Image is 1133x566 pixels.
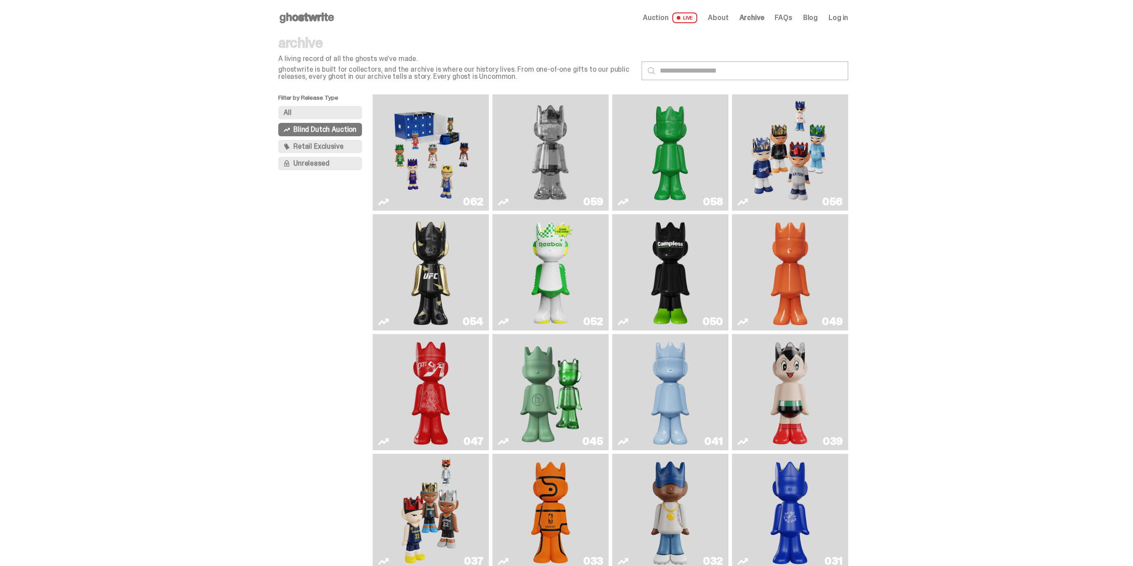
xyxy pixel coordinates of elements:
[498,338,603,447] a: Present
[737,338,843,447] a: Astro Boy
[746,98,833,207] img: Game Face (2025)
[293,126,357,133] span: Blind Dutch Auction
[583,316,603,327] div: 052
[278,157,362,170] button: Unreleased
[278,106,362,119] button: All
[767,218,814,327] img: Schrödinger's ghost: Orange Vibe
[498,218,603,327] a: Court Victory
[284,109,292,116] span: All
[626,98,714,207] img: Schrödinger's ghost: Sunday Green
[278,36,634,50] p: archive
[293,160,329,167] span: Unreleased
[703,196,723,207] div: 058
[822,196,843,207] div: 056
[378,338,483,447] a: Skip
[278,55,634,62] p: A living record of all the ghosts we've made.
[583,196,603,207] div: 059
[278,66,634,80] p: ghostwrite is built for collectors, and the archive is where our history lives. From one-of-one g...
[617,98,723,207] a: Schrödinger's ghost: Sunday Green
[737,98,843,207] a: Game Face (2025)
[378,98,483,207] a: Game Face (2025)
[647,218,694,327] img: Campless
[507,98,594,207] img: Two
[513,338,588,447] img: Present
[672,12,698,23] span: LIVE
[828,14,848,21] a: Log in
[293,143,343,150] span: Retail Exclusive
[407,338,455,447] img: Skip
[387,98,474,207] img: Game Face (2025)
[278,94,373,106] p: Filter by Release Type
[737,218,843,327] a: Schrödinger's ghost: Orange Vibe
[643,12,697,23] a: Auction LIVE
[278,123,362,136] button: Blind Dutch Auction
[647,338,694,447] img: Schrödinger's ghost: Winter Blue
[463,436,483,447] div: 047
[767,338,814,447] img: Astro Boy
[823,436,843,447] div: 039
[463,196,483,207] div: 062
[378,218,483,327] a: Ruby
[775,14,792,21] a: FAQs
[822,316,843,327] div: 049
[708,14,728,21] a: About
[617,338,723,447] a: Schrödinger's ghost: Winter Blue
[278,140,362,153] button: Retail Exclusive
[803,14,818,21] a: Blog
[643,14,669,21] span: Auction
[739,14,764,21] a: Archive
[407,218,455,327] img: Ruby
[704,436,723,447] div: 041
[582,436,603,447] div: 045
[498,98,603,207] a: Two
[527,218,574,327] img: Court Victory
[703,316,723,327] div: 050
[463,316,483,327] div: 054
[617,218,723,327] a: Campless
